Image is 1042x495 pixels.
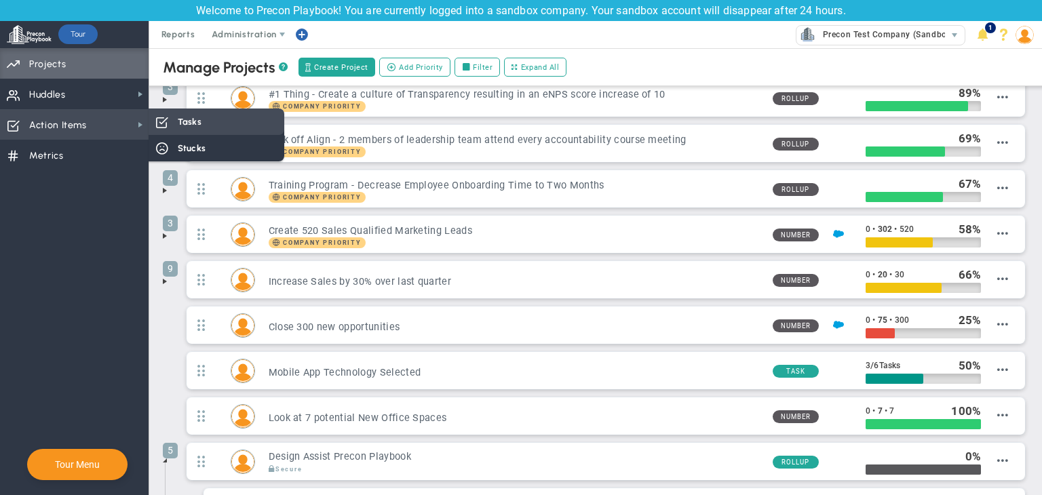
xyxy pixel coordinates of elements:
h3: Close 300 new opportunities [269,321,762,334]
label: Filter [455,58,500,77]
span: 9 [163,261,178,277]
span: 0 [965,450,972,463]
h3: Mobile App Technology Selected [269,366,762,379]
span: Secure [275,463,303,476]
div: % [951,403,981,418]
h3: Design Assist Precon Playbook [269,450,762,463]
h3: Training Program - Decrease Employee Onboarding Time to Two Months [269,179,762,192]
img: Katie Williams [231,269,254,292]
img: Salesforce Enabled<br />Sandbox: Quarterly Leads and Opportunities [833,229,844,239]
span: Company Priority [283,194,362,201]
span: Number [773,229,819,241]
img: 209866.Person.photo [1016,26,1034,44]
span: Company Priority [269,192,366,203]
li: Help & Frequently Asked Questions (FAQ) [993,21,1014,48]
span: 75 [878,315,887,325]
h3: Create 520 Sales Qualified Marketing Leads [269,224,762,237]
span: 67 [959,177,972,191]
div: % [959,267,982,282]
div: Katie Williams [231,268,255,292]
span: • [889,315,892,325]
div: % [959,222,982,237]
h3: #1 Thing - Create a culture of Transparency resulting in an eNPS score increase of 10 [269,88,762,101]
span: 50 [959,359,972,372]
span: Task [773,365,819,378]
img: Lisa Jenkins [231,178,254,201]
span: 100 [951,404,971,418]
span: Reports [155,21,202,48]
span: 89 [959,86,972,100]
div: % [959,313,982,328]
button: Create Project [298,58,375,77]
button: Add Priority [379,58,450,77]
img: Tom Johnson [231,405,254,428]
span: 3 [163,79,178,95]
span: Company Priority [283,239,362,246]
span: Rollup [773,183,819,196]
span: Number [773,319,819,332]
button: Expand All [504,58,566,77]
span: 520 [900,224,914,234]
div: Manage Projects [163,58,288,77]
span: Company Priority [283,148,362,155]
span: Expand All [521,62,560,73]
span: 20 [878,270,887,279]
span: Metrics [29,142,64,170]
div: Lucy Rodriguez [231,359,255,383]
img: Chandrika A [231,450,254,473]
span: 0 [866,270,870,279]
span: Company Priority [269,101,366,112]
span: 0 [866,224,870,234]
span: Number [773,410,819,423]
li: Announcements [972,21,993,48]
h3: Kick off Align - 2 members of leadership team attend every accountability course meeting [269,134,762,146]
img: Salesforce Enabled<br />Sandbox: Quarterly Leads and Opportunities [833,319,844,330]
img: Mark Collins [231,314,254,337]
span: Rollup [773,456,819,469]
span: 302 [878,224,892,234]
div: % [959,131,982,146]
img: Lucy Rodriguez [231,359,254,382]
span: 3 6 [866,361,900,370]
span: • [885,406,887,416]
img: 33592.Company.photo [799,26,816,43]
span: Add Priority [399,62,443,73]
img: Mark Collins [231,87,254,110]
div: Mark Collins [231,86,255,111]
span: / [870,360,874,370]
span: • [894,224,897,234]
span: Precon Test Company (Sandbox) [816,26,954,43]
span: 66 [959,268,972,281]
div: Tom Johnson [231,404,255,429]
button: Tour Menu [51,458,104,471]
div: Sudhir Dakshinamurthy [231,222,255,247]
h3: Look at 7 potential New Office Spaces [269,412,762,424]
div: Secure [269,463,303,476]
span: 69 [959,132,972,145]
span: 5 [163,443,178,458]
span: 58 [959,222,972,236]
span: 25 [959,313,972,327]
span: Company Priority [269,146,366,157]
span: Action Items [29,111,87,140]
span: 0 [866,315,870,325]
span: 4 [163,170,178,186]
span: • [872,406,875,416]
span: Create Project [314,62,368,73]
span: 0 [866,406,870,416]
div: Mark Collins [231,313,255,338]
span: Administration [212,29,276,39]
span: 3 [163,216,178,231]
span: 7 [889,406,894,416]
span: Huddles [29,81,66,109]
span: select [945,26,965,45]
span: Number [773,274,819,287]
span: Tasks [879,361,901,370]
span: 7 [878,406,883,416]
div: % [965,449,981,464]
span: Company Priority [283,103,362,110]
span: Projects [29,50,66,79]
span: • [889,270,892,279]
span: Stucks [178,142,206,155]
div: Lisa Jenkins [231,177,255,201]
